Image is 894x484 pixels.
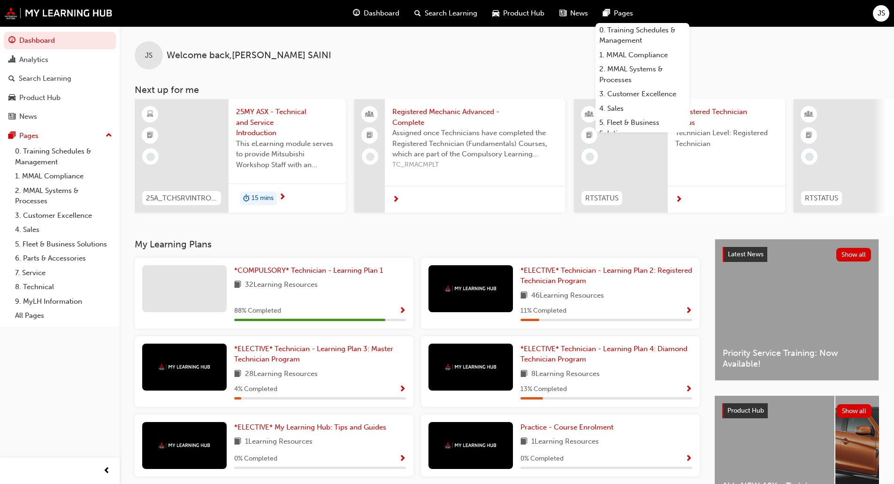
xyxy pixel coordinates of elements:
span: 11 % Completed [520,306,566,316]
a: 4. Sales [11,223,116,237]
div: Product Hub [19,92,61,103]
a: *ELECTIVE* Technician - Learning Plan 2: Registered Technician Program [520,265,692,286]
span: guage-icon [8,37,15,45]
span: up-icon [106,130,112,142]
a: *ELECTIVE* My Learning Hub: Tips and Guides [234,422,390,433]
span: *ELECTIVE* Technician - Learning Plan 2: Registered Technician Program [520,266,692,285]
span: book-icon [234,369,241,380]
span: news-icon [559,8,566,19]
a: news-iconNews [552,4,596,23]
div: News [19,111,37,122]
button: Show Progress [685,384,692,395]
a: 3. Customer Excellence [596,87,689,101]
button: Show Progress [399,384,406,395]
span: 25MY ASX - Technical and Service Introduction [236,107,338,138]
h3: My Learning Plans [135,239,700,250]
a: Practice - Course Enrolment [520,422,617,433]
a: All Pages [11,308,116,323]
a: 1. MMAL Compliance [11,169,116,184]
a: Latest NewsShow all [723,247,871,262]
a: 0. Training Schedules & Management [11,144,116,169]
a: Product HubShow all [722,403,871,418]
a: *COMPULSORY* Technician - Learning Plan 1 [234,265,387,276]
span: book-icon [520,436,527,448]
a: Analytics [4,51,116,69]
span: guage-icon [353,8,360,19]
span: 1 Learning Resources [245,436,313,448]
span: 8 Learning Resources [531,369,600,380]
span: RTSTATUS [805,193,838,204]
a: News [4,108,116,125]
a: Product Hub [4,89,116,107]
a: 3. Customer Excellence [11,208,116,223]
span: 0 % Completed [520,453,564,464]
a: 0. Training Schedules & Management [596,23,689,48]
span: 13 % Completed [520,384,567,395]
span: book-icon [520,290,527,302]
span: 25A_TCHSRVINTRO_M [146,193,217,204]
img: mmal [5,7,113,19]
img: mmal [445,442,497,448]
span: This eLearning module serves to provide Mitsubishi Workshop Staff with an introduction to the 25M... [236,138,338,170]
span: News [570,8,588,19]
span: Registered Mechanic Advanced - Complete [392,107,558,128]
span: *ELECTIVE* My Learning Hub: Tips and Guides [234,423,386,431]
span: next-icon [279,193,286,202]
span: Show Progress [685,307,692,315]
img: mmal [159,364,210,370]
span: Show Progress [685,385,692,394]
span: Welcome back , [PERSON_NAME] SAINI [167,50,331,61]
span: 0 % Completed [234,453,277,464]
button: Pages [4,127,116,145]
button: Show all [837,404,872,418]
span: RTSTATUS [585,193,619,204]
a: 7. Service [11,266,116,280]
button: Show all [836,248,871,261]
span: booktick-icon [586,130,593,142]
div: Analytics [19,54,48,65]
span: Show Progress [399,307,406,315]
a: guage-iconDashboard [345,4,407,23]
span: news-icon [8,113,15,121]
span: TC_RMACMPLT [392,160,558,170]
a: *ELECTIVE* Technician - Learning Plan 4: Diamond Technician Program [520,344,692,365]
span: Registered Technician Status [675,107,778,128]
div: Search Learning [19,73,71,84]
button: Show Progress [399,305,406,317]
span: *ELECTIVE* Technician - Learning Plan 3: Master Technician Program [234,345,393,364]
span: *COMPULSORY* Technician - Learning Plan 1 [234,266,383,275]
a: search-iconSearch Learning [407,4,485,23]
span: Product Hub [727,407,764,415]
span: booktick-icon [147,130,153,142]
span: 46 Learning Resources [531,290,604,302]
a: 2. MMAL Systems & Processes [11,184,116,208]
a: 9. MyLH Information [11,294,116,309]
a: 5. Fleet & Business Solutions [596,115,689,140]
span: learningResourceType_INSTRUCTOR_LED-icon [586,108,593,121]
span: learningResourceType_ELEARNING-icon [147,108,153,121]
a: 8. Technical [11,280,116,294]
span: Dashboard [364,8,399,19]
span: Practice - Course Enrolment [520,423,613,431]
span: chart-icon [8,56,15,64]
img: mmal [445,285,497,292]
button: Show Progress [685,305,692,317]
span: learningRecordVerb_NONE-icon [805,153,814,161]
span: 4 % Completed [234,384,277,395]
button: JS [873,5,889,22]
span: Assigned once Technicians have completed the Registered Technician (Fundamentals) Courses, which ... [392,128,558,160]
a: car-iconProduct Hub [485,4,552,23]
span: 1 Learning Resources [531,436,599,448]
a: Registered Mechanic Advanced - CompleteAssigned once Technicians have completed the Registered Te... [354,99,565,213]
span: JS [145,50,153,61]
img: mmal [159,442,210,448]
span: learningRecordVerb_NONE-icon [366,153,374,161]
span: book-icon [234,279,241,291]
img: mmal [445,364,497,370]
span: book-icon [234,436,241,448]
span: 32 Learning Resources [245,279,318,291]
span: 15 mins [252,193,274,204]
span: pages-icon [603,8,610,19]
